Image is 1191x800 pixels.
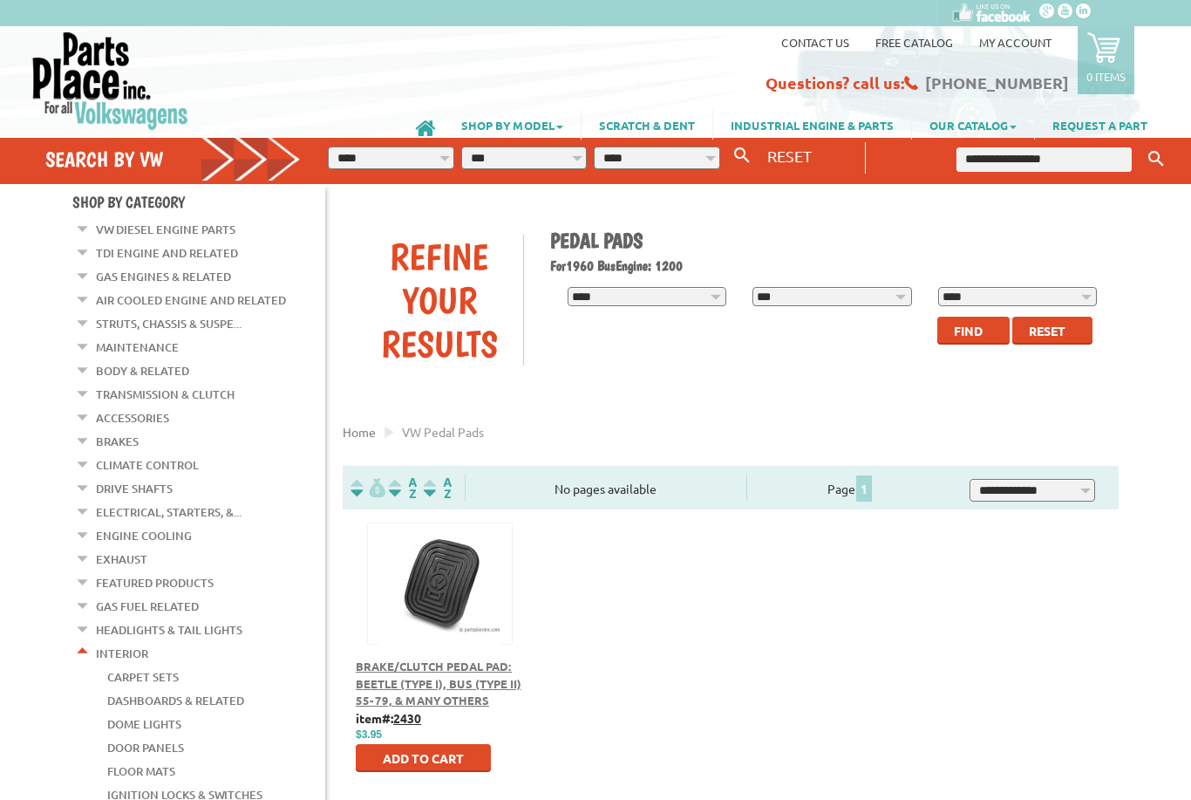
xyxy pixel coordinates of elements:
[875,35,953,50] a: Free Catalog
[356,710,421,726] b: item#:
[356,744,491,772] button: Add to Cart
[96,477,173,500] a: Drive Shafts
[1035,110,1165,140] a: REQUEST A PART
[107,713,181,735] a: Dome Lights
[1143,145,1169,174] button: Keyword Search
[781,35,849,50] a: Contact us
[107,666,179,688] a: Carpet Sets
[96,619,242,641] a: Headlights & Tail Lights
[107,689,244,712] a: Dashboards & Related
[1086,69,1126,84] p: 0 items
[954,323,983,338] span: Find
[356,659,521,708] a: Brake/Clutch Pedal Pad: Beetle (Type I), Bus (Type II) 55-79, & Many Others
[550,228,1106,253] h1: Pedal Pads
[96,289,286,311] a: Air Cooled Engine and Related
[96,407,169,429] a: Accessories
[385,478,420,498] img: Sort by Headline
[96,383,235,406] a: Transmission & Clutch
[96,595,199,618] a: Gas Fuel Related
[767,147,812,165] span: RESET
[96,454,199,476] a: Climate Control
[1029,323,1065,338] span: Reset
[393,710,421,726] u: 2430
[444,110,581,140] a: SHOP BY MODEL
[31,31,190,131] img: Parts Place Inc!
[937,317,1010,345] button: Find
[96,265,231,288] a: Gas Engines & Related
[72,193,325,211] h4: Shop By Category
[107,760,175,783] a: Floor Mats
[96,242,238,264] a: TDI Engine and Related
[96,548,147,571] a: Exhaust
[760,143,819,168] button: RESET
[616,257,683,274] span: Engine: 1200
[713,110,911,140] a: INDUSTRIAL ENGINE & PARTS
[727,143,757,168] button: Search By VW...
[856,475,872,502] span: 1
[402,424,484,440] span: VW pedal pads
[1078,26,1134,94] a: 0 items
[550,257,1106,274] h2: 1960 Bus
[107,736,184,759] a: Door Panels
[550,257,566,274] span: For
[96,336,179,359] a: Maintenance
[96,312,242,335] a: Struts, Chassis & Suspe...
[356,235,523,366] div: Refine Your Results
[96,430,139,453] a: Brakes
[350,478,385,498] img: filterpricelow.svg
[96,524,192,547] a: Engine Cooling
[582,110,712,140] a: SCRATCH & DENT
[1012,317,1092,345] button: Reset
[746,474,954,502] div: Page
[466,480,746,498] div: No pages available
[96,359,189,382] a: Body & Related
[96,501,242,523] a: Electrical, Starters, &...
[356,728,382,741] span: $3.95
[96,642,148,665] a: Interior
[420,478,455,498] img: Sort by Sales Rank
[343,424,376,440] a: Home
[979,35,1051,50] a: My Account
[45,147,301,172] h4: Search by VW
[383,750,464,766] span: Add to Cart
[96,571,214,594] a: Featured Products
[96,218,235,241] a: VW Diesel Engine Parts
[912,110,1034,140] a: OUR CATALOG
